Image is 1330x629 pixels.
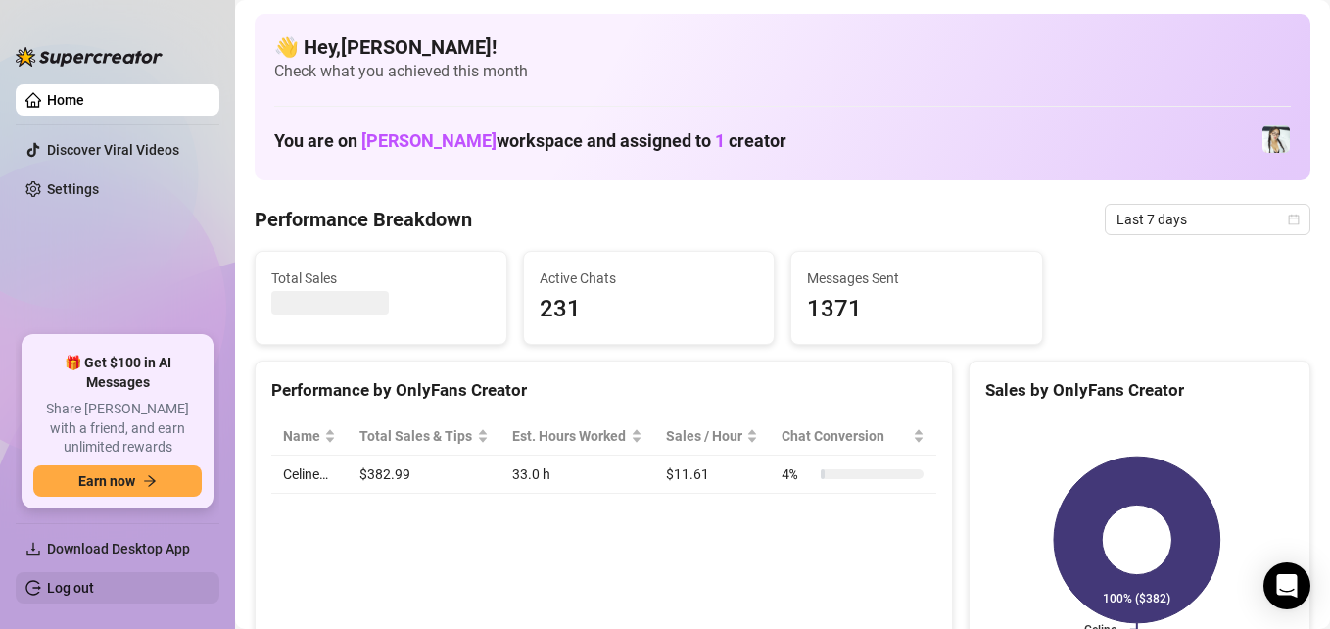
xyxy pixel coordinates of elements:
[274,130,786,152] h1: You are on workspace and assigned to creator
[1116,205,1299,234] span: Last 7 days
[274,33,1291,61] h4: 👋 Hey, [PERSON_NAME] !
[348,456,500,494] td: $382.99
[271,267,491,289] span: Total Sales
[33,354,202,392] span: 🎁 Get $100 in AI Messages
[654,417,771,456] th: Sales / Hour
[16,47,163,67] img: logo-BBDzfeDw.svg
[666,425,743,447] span: Sales / Hour
[78,473,135,489] span: Earn now
[283,425,320,447] span: Name
[348,417,500,456] th: Total Sales & Tips
[47,580,94,596] a: Log out
[271,377,936,404] div: Performance by OnlyFans Creator
[33,400,202,458] span: Share [PERSON_NAME] with a friend, and earn unlimited rewards
[540,267,759,289] span: Active Chats
[654,456,771,494] td: $11.61
[985,377,1294,404] div: Sales by OnlyFans Creator
[143,474,157,488] span: arrow-right
[33,465,202,497] button: Earn nowarrow-right
[274,61,1291,82] span: Check what you achieved this month
[47,541,190,556] span: Download Desktop App
[1288,214,1300,225] span: calendar
[807,291,1026,328] span: 1371
[47,92,84,108] a: Home
[359,425,473,447] span: Total Sales & Tips
[271,456,348,494] td: Celine…
[500,456,654,494] td: 33.0 h
[770,417,936,456] th: Chat Conversion
[1262,125,1290,153] img: Celine
[271,417,348,456] th: Name
[1263,562,1310,609] div: Open Intercom Messenger
[782,463,813,485] span: 4 %
[25,541,41,556] span: download
[807,267,1026,289] span: Messages Sent
[255,206,472,233] h4: Performance Breakdown
[47,181,99,197] a: Settings
[361,130,497,151] span: [PERSON_NAME]
[47,142,179,158] a: Discover Viral Videos
[512,425,627,447] div: Est. Hours Worked
[715,130,725,151] span: 1
[782,425,909,447] span: Chat Conversion
[540,291,759,328] span: 231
